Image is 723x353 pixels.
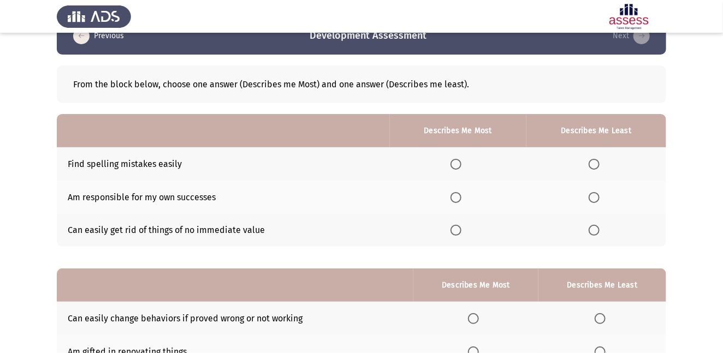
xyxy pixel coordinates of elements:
[526,114,666,147] th: Describes Me Least
[595,313,610,323] mat-radio-group: Select an option
[57,214,390,247] td: Can easily get rid of things of no immediate value
[589,192,604,202] mat-radio-group: Select an option
[451,192,466,202] mat-radio-group: Select an option
[538,268,666,302] th: Describes Me Least
[589,158,604,169] mat-radio-group: Select an option
[609,27,653,45] button: check the missing
[468,313,483,323] mat-radio-group: Select an option
[70,27,127,45] button: load previous page
[413,268,538,302] th: Describes Me Most
[73,79,469,89] span: From the block below, choose one answer (Describes me Most) and one answer (Describes me least).
[390,114,526,147] th: Describes Me Most
[57,147,390,181] td: Find spelling mistakes easily
[57,181,390,214] td: Am responsible for my own successes
[592,1,666,32] img: Assessment logo of Development Assessment R1 (EN/AR)
[310,29,427,43] h3: Development Assessment
[57,302,413,335] td: Can easily change behaviors if proved wrong or not working
[589,225,604,235] mat-radio-group: Select an option
[451,225,466,235] mat-radio-group: Select an option
[451,158,466,169] mat-radio-group: Select an option
[57,1,131,32] img: Assess Talent Management logo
